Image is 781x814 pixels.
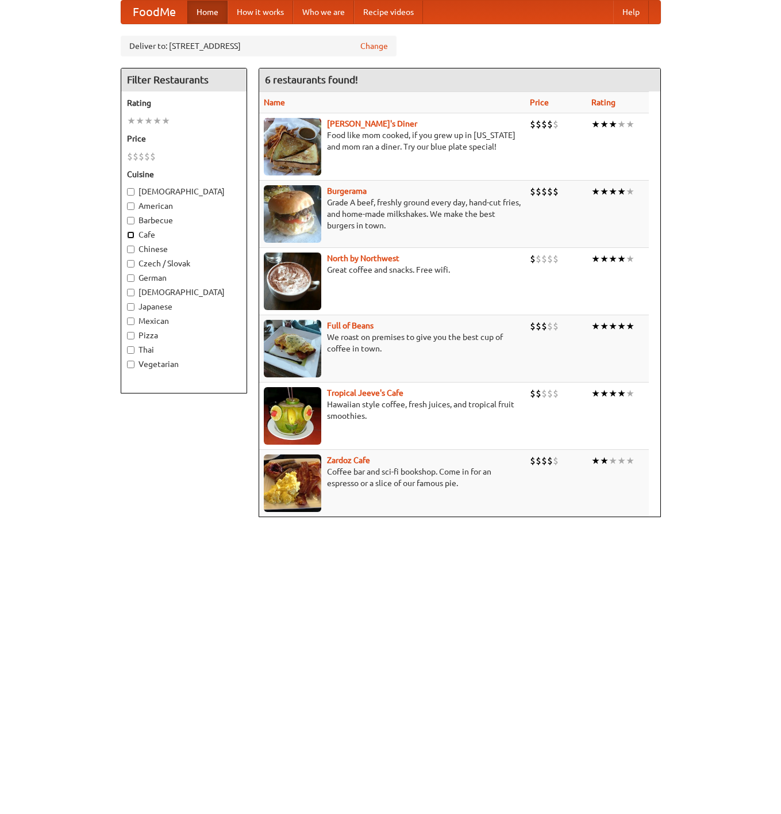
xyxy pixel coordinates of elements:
[547,118,553,131] li: $
[327,119,417,128] b: [PERSON_NAME]'s Diner
[127,169,241,180] h5: Cuisine
[127,346,134,354] input: Thai
[264,118,321,175] img: sallys.jpg
[626,185,634,198] li: ★
[600,185,609,198] li: ★
[600,320,609,333] li: ★
[264,399,521,422] p: Hawaiian style coffee, fresh juices, and tropical fruit smoothies.
[127,188,134,196] input: [DEMOGRAPHIC_DATA]
[617,118,626,131] li: ★
[127,215,241,226] label: Barbecue
[127,274,134,282] input: German
[609,387,617,400] li: ★
[144,150,150,163] li: $
[127,186,241,197] label: [DEMOGRAPHIC_DATA]
[127,344,241,356] label: Thai
[127,243,241,255] label: Chinese
[327,254,399,263] b: North by Northwest
[547,387,553,400] li: $
[127,229,241,240] label: Cafe
[127,258,241,269] label: Czech / Slovak
[626,253,634,265] li: ★
[150,150,156,163] li: $
[553,253,559,265] li: $
[541,185,547,198] li: $
[127,332,134,339] input: Pizza
[127,114,136,127] li: ★
[530,320,536,333] li: $
[609,320,617,333] li: ★
[228,1,293,24] a: How it works
[127,150,133,163] li: $
[327,321,374,330] a: Full of Beans
[547,454,553,467] li: $
[609,253,617,265] li: ★
[360,40,388,52] a: Change
[617,185,626,198] li: ★
[609,185,617,198] li: ★
[541,387,547,400] li: $
[553,320,559,333] li: $
[127,330,241,341] label: Pizza
[133,150,138,163] li: $
[127,133,241,144] h5: Price
[354,1,423,24] a: Recipe videos
[264,185,321,243] img: burgerama.jpg
[530,118,536,131] li: $
[121,36,397,56] div: Deliver to: [STREET_ADDRESS]
[153,114,161,127] li: ★
[591,185,600,198] li: ★
[127,97,241,109] h5: Rating
[613,1,649,24] a: Help
[327,388,403,398] a: Tropical Jeeve's Cafe
[547,253,553,265] li: $
[541,454,547,467] li: $
[264,387,321,445] img: jeeves.jpg
[600,118,609,131] li: ★
[536,253,541,265] li: $
[626,320,634,333] li: ★
[547,320,553,333] li: $
[591,118,600,131] li: ★
[541,320,547,333] li: $
[127,202,134,210] input: American
[144,114,153,127] li: ★
[127,301,241,312] label: Japanese
[541,118,547,131] li: $
[327,456,370,465] a: Zardoz Cafe
[591,320,600,333] li: ★
[121,68,247,91] h4: Filter Restaurants
[536,118,541,131] li: $
[536,387,541,400] li: $
[264,331,521,354] p: We roast on premises to give you the best cup of coffee in town.
[626,118,634,131] li: ★
[187,1,228,24] a: Home
[161,114,170,127] li: ★
[265,74,358,85] ng-pluralize: 6 restaurants found!
[293,1,354,24] a: Who we are
[264,197,521,231] p: Grade A beef, freshly ground every day, hand-cut fries, and home-made milkshakes. We make the bes...
[127,289,134,296] input: [DEMOGRAPHIC_DATA]
[127,200,241,212] label: American
[127,303,134,311] input: Japanese
[600,387,609,400] li: ★
[591,253,600,265] li: ★
[536,185,541,198] li: $
[591,98,615,107] a: Rating
[264,253,321,310] img: north.jpg
[138,150,144,163] li: $
[591,387,600,400] li: ★
[617,454,626,467] li: ★
[626,387,634,400] li: ★
[600,454,609,467] li: ★
[127,315,241,327] label: Mexican
[127,358,241,370] label: Vegetarian
[127,231,134,239] input: Cafe
[530,185,536,198] li: $
[536,454,541,467] li: $
[121,1,187,24] a: FoodMe
[617,387,626,400] li: ★
[127,217,134,224] input: Barbecue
